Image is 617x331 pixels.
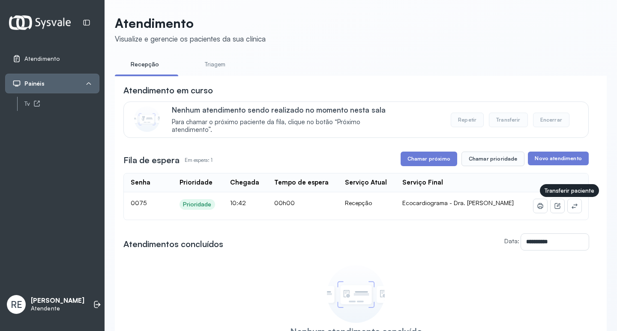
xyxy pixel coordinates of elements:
[402,199,514,206] span: Ecocardiograma - Dra. [PERSON_NAME]
[274,199,295,206] span: 00h00
[274,179,329,187] div: Tempo de espera
[123,84,213,96] h3: Atendimento em curso
[451,113,484,127] button: Repetir
[345,199,389,207] div: Recepção
[12,54,92,63] a: Atendimento
[123,154,180,166] h3: Fila de espera
[24,98,99,109] a: Tv
[134,106,160,132] img: Imagem de CalloutCard
[180,179,213,187] div: Prioridade
[345,179,387,187] div: Serviço Atual
[31,297,84,305] p: [PERSON_NAME]
[327,265,385,323] img: Imagem de empty state
[185,154,213,166] p: Em espera: 1
[489,113,528,127] button: Transferir
[115,34,266,43] div: Visualize e gerencie os pacientes da sua clínica
[131,179,150,187] div: Senha
[528,152,588,165] button: Novo atendimento
[185,57,245,72] a: Triagem
[401,152,457,166] button: Chamar próximo
[183,201,212,208] div: Prioridade
[24,55,60,63] span: Atendimento
[9,15,71,30] img: Logotipo do estabelecimento
[230,179,259,187] div: Chegada
[123,238,223,250] h3: Atendimentos concluídos
[24,100,99,107] div: Tv
[31,305,84,312] p: Atendente
[461,152,525,166] button: Chamar prioridade
[533,113,569,127] button: Encerrar
[115,15,266,31] p: Atendimento
[504,237,519,245] label: Data:
[172,105,398,114] p: Nenhum atendimento sendo realizado no momento nesta sala
[24,80,45,87] span: Painéis
[115,57,175,72] a: Recepção
[230,199,246,206] span: 10:42
[402,179,443,187] div: Serviço Final
[131,199,147,206] span: 0075
[172,118,398,134] span: Para chamar o próximo paciente da fila, clique no botão “Próximo atendimento”.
